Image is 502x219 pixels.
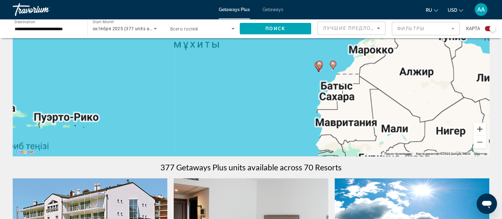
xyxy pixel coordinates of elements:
h1: 377 Getaways Plus units available across 70 Resorts [160,162,342,172]
a: Getaways Plus [219,7,250,12]
span: Всего гостей [170,26,198,31]
a: Getaways [263,7,283,12]
span: AA [477,6,485,13]
img: Google [14,148,35,156]
button: Ұлғайту [473,123,486,135]
span: Поиск [265,26,285,31]
span: USD [448,8,457,13]
a: Travorium [13,1,76,18]
iframe: Button to launch messaging window [477,194,497,214]
button: Change currency [448,5,463,15]
a: Шарттар (жаңа қойындыда ашылады) [474,152,487,155]
button: Кішірейту [473,136,486,148]
button: Поиск [240,23,311,34]
span: карта [466,24,480,33]
span: Карта деректері ©2025 Google, INEGI [416,152,471,155]
span: октября 2025 (377 units available) [93,26,167,31]
button: Change language [426,5,438,15]
button: Filter [392,22,460,36]
span: ru [426,8,432,13]
span: Start Month [93,20,114,24]
span: Лучшие предложения [323,26,391,31]
button: User Menu [473,3,489,16]
a: Бұл аймақты Google Maps-те ашу (жаңа терезе ашылады) [14,148,35,156]
span: Destination [15,19,35,24]
button: Перне тіркесімдері [385,152,412,156]
mat-select: Sort by [323,24,380,32]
